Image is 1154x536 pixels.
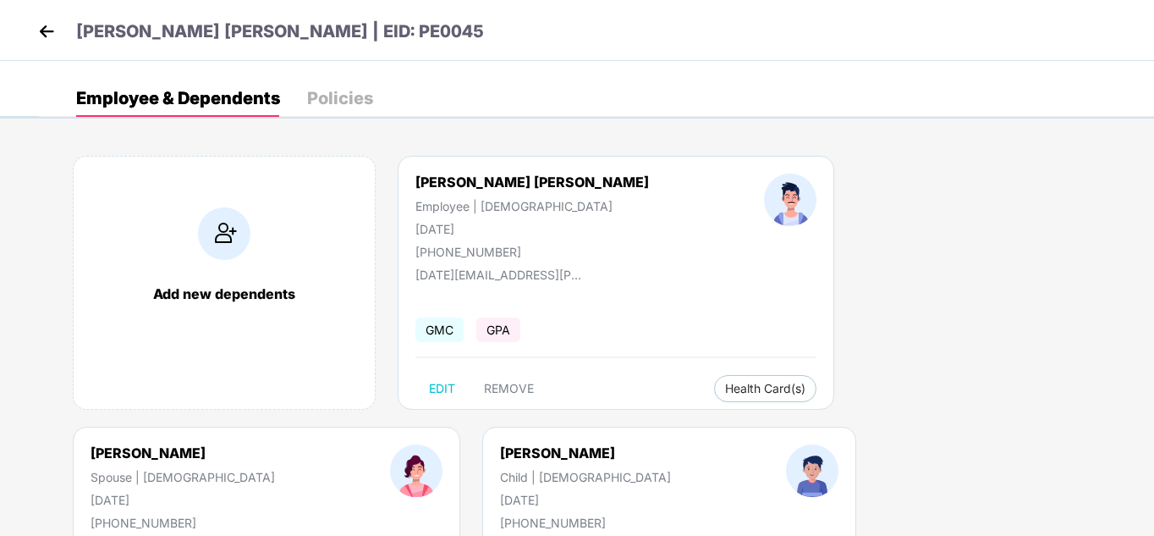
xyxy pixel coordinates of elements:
div: [DATE] [500,493,671,507]
div: Spouse | [DEMOGRAPHIC_DATA] [91,470,275,484]
img: back [34,19,59,44]
div: Policies [307,90,373,107]
div: [DATE][EMAIL_ADDRESS][PERSON_NAME][DOMAIN_NAME] [415,268,585,282]
div: Employee & Dependents [76,90,280,107]
span: Health Card(s) [725,384,805,393]
span: GPA [476,318,520,342]
span: REMOVE [484,382,534,395]
span: GMC [415,318,464,342]
img: addIcon [198,207,250,260]
div: Add new dependents [91,285,358,302]
div: Employee | [DEMOGRAPHIC_DATA] [415,199,649,213]
div: [PERSON_NAME] [PERSON_NAME] [415,174,649,191]
button: REMOVE [470,375,547,402]
div: [PHONE_NUMBER] [91,516,275,530]
div: [DATE] [415,222,649,236]
p: [PERSON_NAME] [PERSON_NAME] | EID: PE0045 [76,19,484,45]
div: [PERSON_NAME] [500,445,671,461]
img: profileImage [764,174,816,226]
div: [DATE] [91,493,275,507]
div: [PHONE_NUMBER] [500,516,671,530]
div: [PHONE_NUMBER] [415,245,649,259]
span: EDIT [429,382,455,395]
button: Health Card(s) [714,375,816,402]
div: Child | [DEMOGRAPHIC_DATA] [500,470,671,484]
div: [PERSON_NAME] [91,445,275,461]
img: profileImage [390,445,442,497]
button: EDIT [415,375,469,402]
img: profileImage [786,445,838,497]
